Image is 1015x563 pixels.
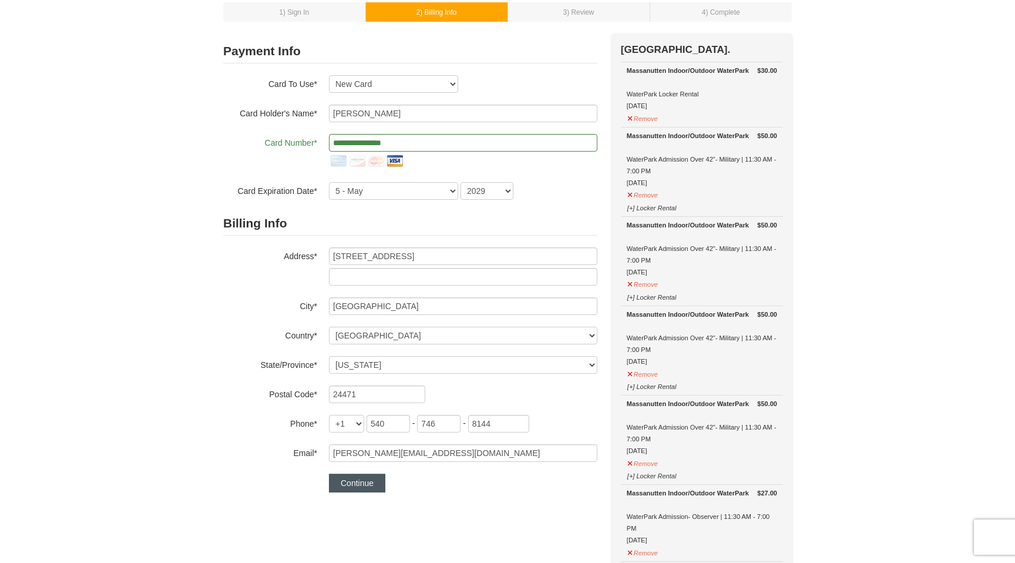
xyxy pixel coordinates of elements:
[627,398,777,410] div: Massanutten Indoor/Outdoor WaterPark
[283,8,309,16] span: ) Sign In
[627,309,777,320] div: Massanutten Indoor/Outdoor WaterPark
[627,130,777,189] div: WaterPark Admission Over 42"- Military | 11:30 AM - 7:00 PM [DATE]
[757,130,777,142] strong: $50.00
[627,455,658,470] button: Remove
[223,444,317,459] label: Email*
[223,297,317,312] label: City*
[627,487,777,499] div: Massanutten Indoor/Outdoor WaterPark
[416,8,457,16] small: 2
[757,487,777,499] strong: $27.00
[627,544,658,559] button: Remove
[223,134,317,149] label: Card Number*
[627,467,677,482] button: [+] Locker Rental
[279,8,309,16] small: 1
[627,65,777,76] div: Massanutten Indoor/Outdoor WaterPark
[627,219,777,278] div: WaterPark Admission Over 42"- Military | 11:30 AM - 7:00 PM [DATE]
[329,105,597,122] input: Card Holder Name
[567,8,594,16] span: ) Review
[627,110,658,125] button: Remove
[329,474,385,492] button: Continue
[420,8,456,16] span: ) Billing Info
[702,8,740,16] small: 4
[757,309,777,320] strong: $50.00
[627,398,777,457] div: WaterPark Admission Over 42"- Military | 11:30 AM - 7:00 PM [DATE]
[348,152,367,170] img: discover.png
[329,386,425,403] input: Postal Code
[627,289,677,303] button: [+] Locker Rental
[223,386,317,400] label: Postal Code*
[223,247,317,262] label: Address*
[223,212,597,236] h2: Billing Info
[757,65,777,76] strong: $30.00
[757,219,777,231] strong: $50.00
[223,327,317,341] label: Country*
[627,276,658,290] button: Remove
[757,398,777,410] strong: $50.00
[329,444,597,462] input: Email
[223,415,317,430] label: Phone*
[385,152,404,170] img: visa.png
[627,309,777,367] div: WaterPark Admission Over 42"- Military | 11:30 AM - 7:00 PM [DATE]
[627,219,777,231] div: Massanutten Indoor/Outdoor WaterPark
[223,39,597,63] h2: Payment Info
[627,378,677,393] button: [+] Locker Rental
[627,130,777,142] div: Massanutten Indoor/Outdoor WaterPark
[329,247,597,265] input: Billing Info
[705,8,740,16] span: ) Complete
[627,487,777,546] div: WaterPark Admission- Observer | 11:30 AM - 7:00 PM [DATE]
[223,105,317,119] label: Card Holder's Name*
[367,152,385,170] img: mastercard.png
[627,199,677,214] button: [+] Locker Rental
[627,366,658,380] button: Remove
[468,415,529,433] input: xxxx
[563,8,594,16] small: 3
[627,186,658,201] button: Remove
[627,65,777,112] div: WaterPark Locker Rental [DATE]
[329,152,348,170] img: amex.png
[417,415,461,433] input: xxx
[223,182,317,197] label: Card Expiration Date*
[223,356,317,371] label: State/Province*
[463,418,466,428] span: -
[367,415,410,433] input: xxx
[412,418,415,428] span: -
[329,297,597,315] input: City
[621,44,730,55] strong: [GEOGRAPHIC_DATA].
[223,75,317,90] label: Card To Use*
